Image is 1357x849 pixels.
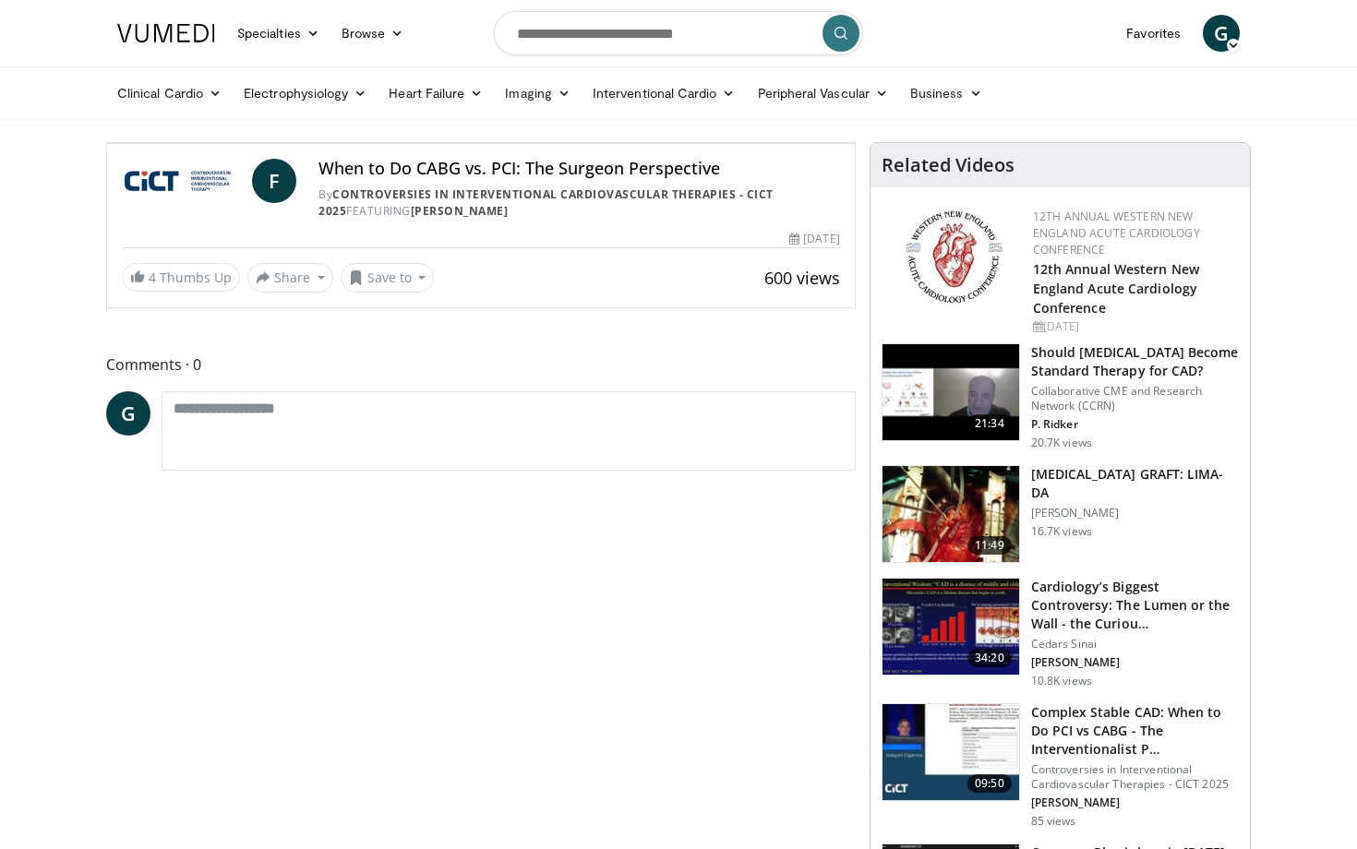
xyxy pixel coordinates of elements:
[1031,814,1076,829] p: 85 views
[882,343,1239,450] a: 21:34 Should [MEDICAL_DATA] Become Standard Therapy for CAD? Collaborative CME and Research Netwo...
[883,704,1019,800] img: 82c57d68-c47c-48c9-9839-2413b7dd3155.150x105_q85_crop-smart_upscale.jpg
[883,344,1019,440] img: eb63832d-2f75-457d-8c1a-bbdc90eb409c.150x105_q85_crop-smart_upscale.jpg
[967,536,1012,555] span: 11:49
[1031,578,1239,633] h3: Cardiology’s Biggest Controversy: The Lumen or the Wall - the Curiou…
[117,24,215,42] img: VuMedi Logo
[341,263,435,293] button: Save to
[1033,260,1199,317] a: 12th Annual Western New England Acute Cardiology Conference
[967,649,1012,667] span: 34:20
[882,703,1239,829] a: 09:50 Complex Stable CAD: When to Do PCI vs CABG - The Interventionalist P… Controversies in Inte...
[106,353,856,377] span: Comments 0
[1033,209,1200,257] a: 12th Annual Western New England Acute Cardiology Conference
[882,465,1239,563] a: 11:49 [MEDICAL_DATA] GRAFT: LIMA-DA [PERSON_NAME] 16.7K views
[903,209,1005,305] img: 0954f259-7907-4053-a817-32a96463ecc8.png.150x105_q85_autocrop_double_scale_upscale_version-0.2.png
[882,154,1015,176] h4: Related Videos
[1031,506,1239,520] p: [PERSON_NAME]
[1031,674,1092,688] p: 10.8K views
[883,466,1019,562] img: feAgcbrvkPN5ynqH4xMDoxOjA4MTsiGN.150x105_q85_crop-smart_upscale.jpg
[582,75,747,112] a: Interventional Cardio
[1031,436,1092,450] p: 20.7K views
[967,774,1012,793] span: 09:50
[149,269,156,286] span: 4
[122,263,240,292] a: 4 Thumbs Up
[883,579,1019,675] img: d453240d-5894-4336-be61-abca2891f366.150x105_q85_crop-smart_upscale.jpg
[318,159,839,179] h4: When to Do CABG vs. PCI: The Surgeon Perspective
[1203,15,1240,52] a: G
[1031,762,1239,792] p: Controversies in Interventional Cardiovascular Therapies - CICT 2025
[1033,318,1235,335] div: [DATE]
[252,159,296,203] a: F
[330,15,415,52] a: Browse
[1031,465,1239,502] h3: [MEDICAL_DATA] GRAFT: LIMA-DA
[764,267,840,289] span: 600 views
[1031,795,1239,810] p: [PERSON_NAME]
[318,186,774,219] a: Controversies in Interventional Cardiovascular Therapies - CICT 2025
[789,231,839,247] div: [DATE]
[1031,343,1239,380] h3: Should [MEDICAL_DATA] Become Standard Therapy for CAD?
[494,75,582,112] a: Imaging
[247,263,333,293] button: Share
[1031,384,1239,413] p: Collaborative CME and Research Network (CCRN)
[1031,703,1239,759] h3: Complex Stable CAD: When to Do PCI vs CABG - The Interventionalist P…
[122,159,245,203] img: Controversies in Interventional Cardiovascular Therapies - CICT 2025
[882,578,1239,688] a: 34:20 Cardiology’s Biggest Controversy: The Lumen or the Wall - the Curiou… Cedars Sinai [PERSON_...
[1031,524,1092,539] p: 16.7K views
[106,75,233,112] a: Clinical Cardio
[494,11,863,55] input: Search topics, interventions
[747,75,899,112] a: Peripheral Vascular
[411,203,509,219] a: [PERSON_NAME]
[378,75,494,112] a: Heart Failure
[967,414,1012,433] span: 21:34
[106,391,150,436] a: G
[1031,417,1239,432] p: P. Ridker
[233,75,378,112] a: Electrophysiology
[899,75,993,112] a: Business
[1031,655,1239,670] p: [PERSON_NAME]
[107,143,855,144] video-js: Video Player
[226,15,330,52] a: Specialties
[1115,15,1192,52] a: Favorites
[318,186,839,220] div: By FEATURING
[1031,637,1239,652] p: Cedars Sinai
